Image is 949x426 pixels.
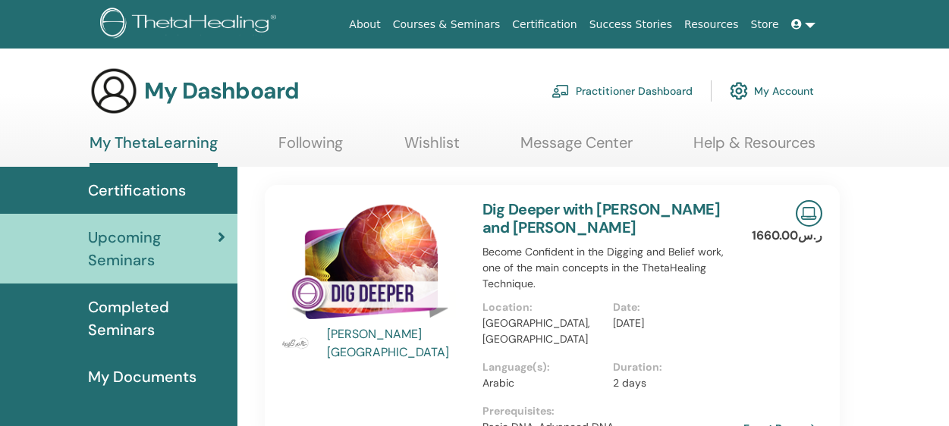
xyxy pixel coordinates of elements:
p: [DATE] [613,315,734,331]
p: Language(s) : [482,359,604,375]
a: Certification [506,11,583,39]
a: About [343,11,386,39]
p: Arabic [482,375,604,391]
img: logo.png [100,8,281,42]
a: Success Stories [583,11,678,39]
p: [GEOGRAPHIC_DATA], [GEOGRAPHIC_DATA] [482,315,604,347]
a: Wishlist [404,133,460,163]
a: Store [745,11,785,39]
p: Become Confident in the Digging and Belief work, one of the main concepts in the ThetaHealing Tec... [482,244,743,292]
a: Dig Deeper with [PERSON_NAME] and [PERSON_NAME] [482,199,721,237]
a: Practitioner Dashboard [551,74,693,108]
img: cog.svg [730,78,748,104]
img: generic-user-icon.jpg [90,67,138,115]
a: Resources [678,11,745,39]
p: Prerequisites : [482,403,743,419]
a: Message Center [520,133,633,163]
a: My ThetaLearning [90,133,218,167]
img: Dig Deeper [278,200,464,330]
p: Date : [613,299,734,315]
img: chalkboard-teacher.svg [551,84,570,98]
img: default.jpg [278,325,314,362]
a: [PERSON_NAME] [GEOGRAPHIC_DATA] [327,325,467,362]
a: Courses & Seminars [387,11,507,39]
img: Live Online Seminar [796,200,822,227]
span: My Documents [88,365,196,388]
p: Location : [482,299,604,315]
span: Upcoming Seminars [88,226,218,271]
p: ر.س1660.00 [752,227,822,245]
span: Completed Seminars [88,296,225,341]
p: Duration : [613,359,734,375]
a: My Account [730,74,814,108]
a: Help & Resources [693,133,815,163]
h3: My Dashboard [144,77,299,105]
p: 2 days [613,375,734,391]
span: Certifications [88,179,186,202]
a: Following [278,133,343,163]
